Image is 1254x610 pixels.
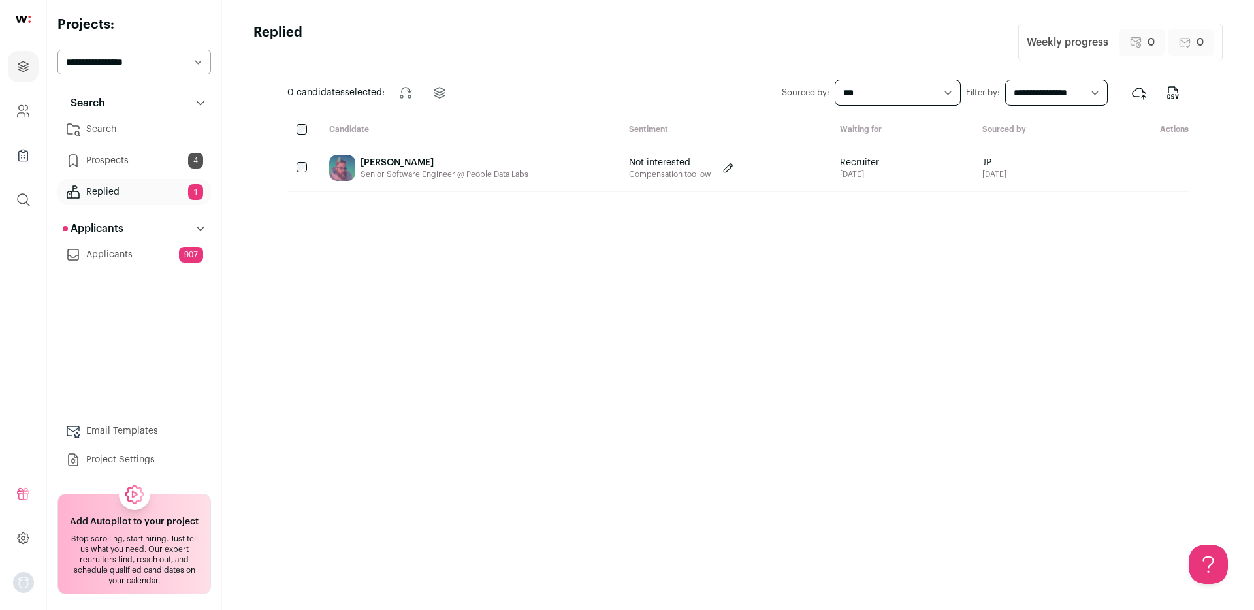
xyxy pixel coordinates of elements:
[57,418,211,444] a: Email Templates
[840,156,879,169] span: Recruiter
[782,88,829,98] label: Sourced by:
[1148,35,1155,50] span: 0
[253,24,302,61] h1: Replied
[8,95,39,127] a: Company and ATS Settings
[179,247,203,263] span: 907
[57,447,211,473] a: Project Settings
[966,88,1000,98] label: Filter by:
[629,156,711,169] p: Not interested
[57,90,211,116] button: Search
[1027,35,1108,50] div: Weekly progress
[66,534,202,586] div: Stop scrolling, start hiring. Just tell us what you need. Our expert recruiters find, reach out, ...
[16,16,31,23] img: wellfound-shorthand-0d5821cbd27db2630d0214b213865d53afaa358527fdda9d0ea32b1df1b89c2c.svg
[361,156,528,169] div: [PERSON_NAME]
[1116,124,1189,136] div: Actions
[361,169,528,180] div: Senior Software Engineer @ People Data Labs
[1123,77,1155,108] button: Export to ATS
[57,216,211,242] button: Applicants
[57,179,211,205] a: Replied1
[63,221,123,236] p: Applicants
[829,124,972,136] div: Waiting for
[13,572,34,593] button: Open dropdown
[57,148,211,174] a: Prospects4
[188,153,203,169] span: 4
[57,116,211,142] a: Search
[63,95,105,111] p: Search
[1157,77,1189,108] button: Export to CSV
[840,169,879,180] div: [DATE]
[287,88,345,97] span: 0 candidates
[8,140,39,171] a: Company Lists
[982,156,1006,169] span: JP
[287,86,385,99] span: selected:
[329,155,355,181] img: fa029e3b84dba530ab5372cb09e9fa9a49f1ed83f304947112721abcb675c267.jpg
[1189,545,1228,584] iframe: Help Scout Beacon - Open
[1197,35,1204,50] span: 0
[70,515,199,528] h2: Add Autopilot to your project
[629,169,711,180] p: Compensation too low
[188,184,203,200] span: 1
[972,124,1116,136] div: Sourced by
[57,494,211,594] a: Add Autopilot to your project Stop scrolling, start hiring. Just tell us what you need. Our exper...
[619,124,830,136] div: Sentiment
[57,242,211,268] a: Applicants907
[982,169,1006,180] span: [DATE]
[13,572,34,593] img: nopic.png
[57,16,211,34] h2: Projects:
[8,51,39,82] a: Projects
[319,124,619,136] div: Candidate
